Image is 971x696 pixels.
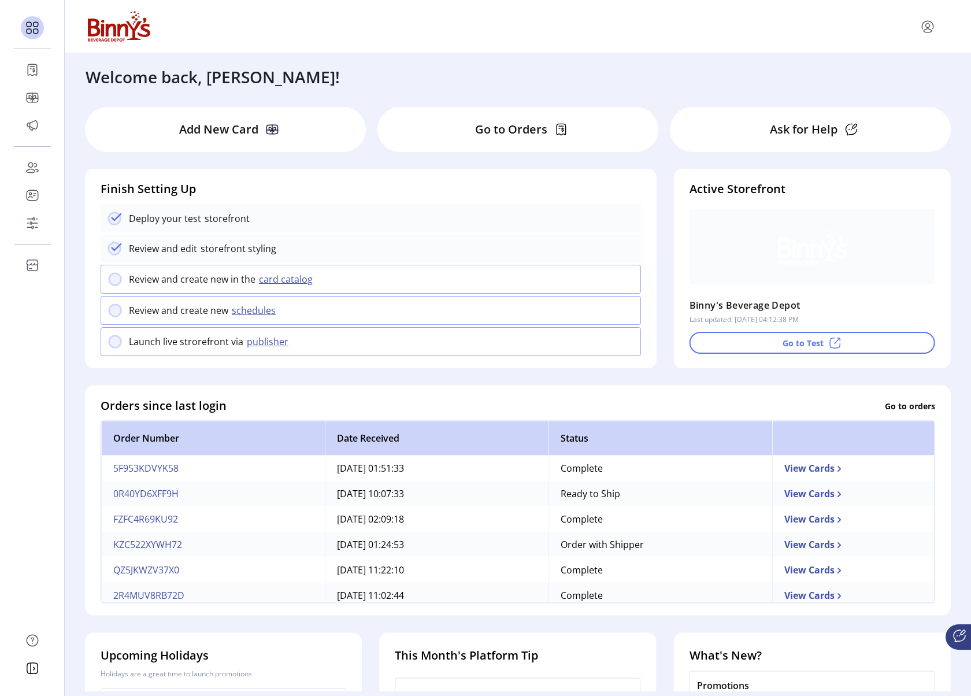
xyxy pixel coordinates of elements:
p: Launch live strorefront via [129,335,243,349]
td: 2R4MUV8RB72D [101,583,325,608]
td: Complete [548,557,772,583]
td: FZFC4R69KU92 [101,506,325,532]
button: publisher [243,335,295,349]
td: View Cards [772,481,935,506]
td: [DATE] 01:24:53 [325,532,548,557]
p: storefront styling [197,242,276,256]
td: Ready to Ship [548,481,772,506]
p: Review and create new [129,303,228,317]
td: 0R40YD6XFF9H [101,481,325,506]
td: View Cards [772,532,935,557]
td: [DATE] 01:51:33 [325,456,548,481]
td: View Cards [772,506,935,532]
button: menu [918,17,937,36]
td: View Cards [772,583,935,608]
th: Date Received [325,421,548,456]
th: Order Number [101,421,325,456]
td: View Cards [772,456,935,481]
td: KZC522XYWH72 [101,532,325,557]
td: [DATE] 11:02:44 [325,583,548,608]
p: Promotions [697,679,928,693]
p: Deploy your test [129,212,201,225]
td: Order with Shipper [548,532,772,557]
p: storefront [201,212,250,225]
th: Status [548,421,772,456]
h4: Active Storefront [690,180,935,198]
td: Complete [548,456,772,481]
td: Complete [548,506,772,532]
p: Binny's Beverage Depot [690,296,800,314]
td: [DATE] 02:09:18 [325,506,548,532]
p: Go to Orders [475,121,547,138]
td: [DATE] 11:22:10 [325,557,548,583]
h4: Orders since last login [101,397,227,414]
h4: What's New? [690,647,935,664]
p: Last updated: [DATE] 04:12:38 PM [690,314,799,325]
td: Complete [548,583,772,608]
p: Holidays are a great time to launch promotions [101,669,346,679]
td: QZ5JKWZV37X0 [101,557,325,583]
td: 5F953KDVYK58 [101,456,325,481]
p: Add New Card [179,121,258,138]
p: Go to orders [885,399,935,412]
button: Go to Test [690,332,935,354]
button: schedules [228,303,283,317]
p: Ask for Help [770,121,837,138]
h4: Finish Setting Up [101,180,641,198]
td: View Cards [772,557,935,583]
h3: Welcome back, [PERSON_NAME]! [86,65,340,89]
img: logo [88,11,150,42]
button: card catalog [255,272,320,286]
h4: Upcoming Holidays [101,647,346,664]
td: [DATE] 10:07:33 [325,481,548,506]
p: Review and create new in the [129,272,255,286]
p: Review and edit [129,242,197,256]
h4: This Month's Platform Tip [395,647,640,664]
